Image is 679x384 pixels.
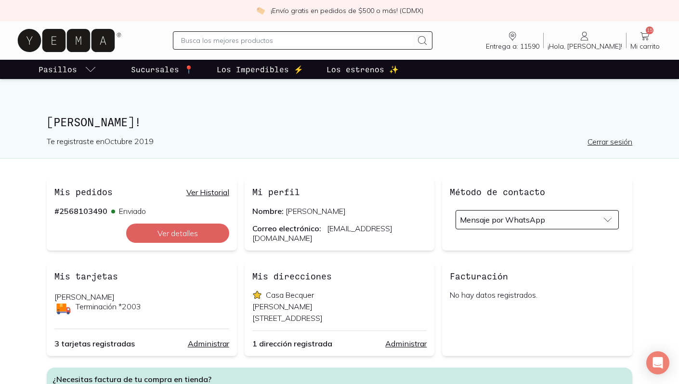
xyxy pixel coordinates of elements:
[256,6,265,15] img: check
[126,224,229,243] button: Ver detalles
[252,185,300,198] h3: Mi perfil
[186,187,229,197] a: Ver Historial
[646,26,653,34] span: 15
[646,351,669,374] div: Open Intercom Messenger
[252,224,392,243] span: [EMAIL_ADDRESS][DOMAIN_NAME]
[456,210,619,229] button: Mensaje por WhatsApp
[266,290,314,300] p: Casa Becquer
[482,30,543,51] a: Entrega a: 11590
[252,224,321,233] span: Correo electrónico:
[188,339,229,348] a: Administrar
[215,60,305,79] a: Los Imperdibles ⚡️
[630,42,660,51] span: Mi carrito
[54,270,118,282] h3: Mis tarjetas
[271,6,423,15] p: ¡Envío gratis en pedidos de $500 o más! (CDMX)
[76,302,141,311] p: Terminación * 2003
[181,35,412,46] input: Busca los mejores productos
[131,64,194,75] p: Sucursales 📍
[286,206,346,216] span: [PERSON_NAME]
[450,290,625,300] p: No hay datos registrados.
[39,64,77,75] p: Pasillos
[252,206,427,216] p: Nombre:
[627,30,664,51] a: 15Mi carrito
[47,136,339,146] p: Te registraste en Octubre 2019
[37,60,98,79] a: pasillo-todos-link
[54,185,113,198] h3: Mis pedidos
[450,270,508,282] h3: Facturación
[588,137,632,146] a: Cerrar sesión
[385,339,427,348] a: Administrar
[252,339,332,348] span: 1 dirección registrada
[460,215,545,225] span: Mensaje por WhatsApp
[54,292,229,302] p: [PERSON_NAME]
[252,270,332,282] h3: Mis direcciones
[54,339,135,348] span: 3 tarjetas registradas
[111,206,146,216] p: Enviado
[486,42,539,51] span: Entrega a: 11590
[326,64,399,75] p: Los estrenos ✨
[217,64,303,75] p: Los Imperdibles ⚡️
[54,206,107,216] div: # 2568103490
[548,42,622,51] span: ¡Hola, [PERSON_NAME]!
[544,30,626,51] a: ¡Hola, [PERSON_NAME]!
[252,313,427,323] p: [STREET_ADDRESS]
[252,302,427,311] p: [PERSON_NAME]
[47,116,339,128] h2: [PERSON_NAME]!
[450,185,545,198] h3: Método de contacto
[325,60,401,79] a: Los estrenos ✨
[129,60,196,79] a: Sucursales 📍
